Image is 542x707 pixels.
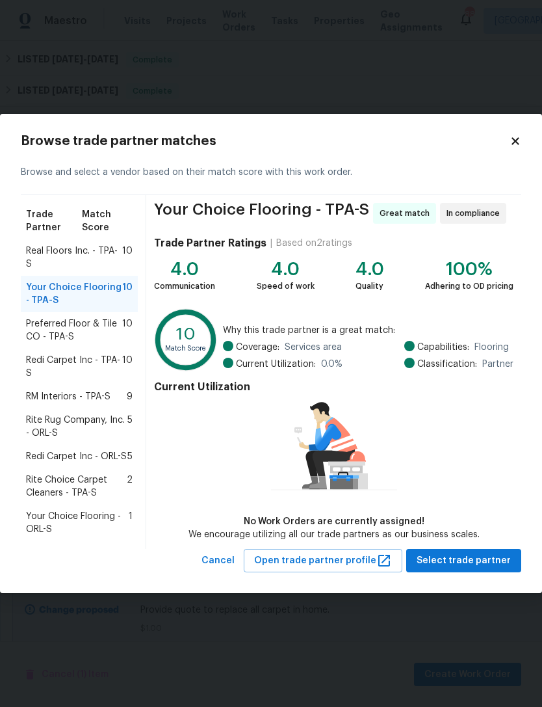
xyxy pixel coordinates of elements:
span: Rite Choice Carpet Cleaners - TPA-S [26,474,127,500]
span: 10 [122,354,133,380]
h4: Current Utilization [154,380,513,394]
span: 5 [127,414,133,440]
span: In compliance [446,207,505,220]
div: Quality [355,280,384,293]
text: Match Score [165,344,207,351]
div: | [266,237,276,250]
span: Your Choice Flooring - TPA-S [26,281,122,307]
div: Speed of work [257,280,315,293]
button: Cancel [196,549,240,573]
span: 1 [129,510,133,536]
span: Classification: [417,358,477,371]
span: Cancel [201,553,235,569]
div: Based on 2 ratings [276,237,352,250]
span: Partner [482,358,513,371]
span: 9 [127,390,133,403]
span: Preferred Floor & Tile CO - TPA-S [26,317,122,343]
div: Browse and select a vendor based on their match score with this work order. [21,150,521,195]
h2: Browse trade partner matches [21,135,510,148]
span: 0.0 % [321,358,342,371]
span: Trade Partner [26,208,82,234]
span: Open trade partner profile [254,553,392,569]
span: Services area [285,341,342,354]
span: 10 [122,317,133,343]
span: 5 [127,450,133,463]
span: 2 [127,474,133,500]
span: Your Choice Flooring - ORL-S [26,510,129,536]
span: Current Utilization: [236,358,316,371]
div: We encourage utilizing all our trade partners as our business scales. [188,528,480,541]
span: Select trade partner [417,553,511,569]
button: Select trade partner [406,549,521,573]
span: Coverage: [236,341,279,354]
text: 10 [176,325,196,343]
span: Capabilities: [417,341,469,354]
button: Open trade partner profile [244,549,402,573]
span: Match Score [82,208,133,234]
div: 4.0 [257,263,315,276]
div: Communication [154,280,215,293]
div: 4.0 [154,263,215,276]
span: Flooring [474,341,509,354]
span: Redi Carpet Inc - TPA-S [26,354,122,380]
div: 4.0 [355,263,384,276]
span: Great match [380,207,435,220]
h4: Trade Partner Ratings [154,237,266,250]
span: 10 [122,281,133,307]
span: Real Floors Inc. - TPA-S [26,245,122,271]
span: Redi Carpet Inc - ORL-S [26,450,127,463]
div: 100% [425,263,513,276]
span: RM Interiors - TPA-S [26,390,110,403]
span: 10 [122,245,133,271]
span: Why this trade partner is a great match: [223,324,513,337]
div: No Work Orders are currently assigned! [188,515,480,528]
span: Rite Rug Company, Inc. - ORL-S [26,414,127,440]
div: Adhering to OD pricing [425,280,513,293]
span: Your Choice Flooring - TPA-S [154,203,369,224]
